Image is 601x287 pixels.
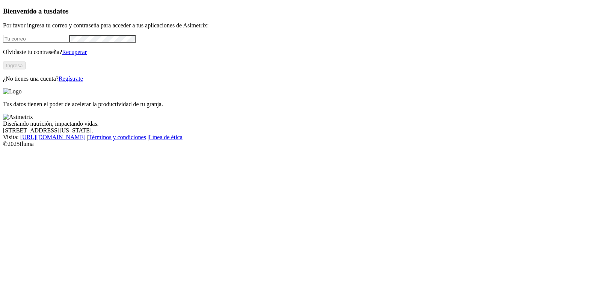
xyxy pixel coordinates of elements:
div: Diseñando nutrición, impactando vidas. [3,120,598,127]
div: [STREET_ADDRESS][US_STATE]. [3,127,598,134]
div: © 2025 Iluma [3,141,598,147]
button: Ingresa [3,62,26,69]
a: Regístrate [59,75,83,82]
span: datos [53,7,69,15]
input: Tu correo [3,35,69,43]
div: Visita : | | [3,134,598,141]
p: Olvidaste tu contraseña? [3,49,598,56]
img: Logo [3,88,22,95]
a: [URL][DOMAIN_NAME] [20,134,86,140]
img: Asimetrix [3,114,33,120]
h3: Bienvenido a tus [3,7,598,15]
p: Tus datos tienen el poder de acelerar la productividad de tu granja. [3,101,598,108]
a: Términos y condiciones [88,134,146,140]
p: Por favor ingresa tu correo y contraseña para acceder a tus aplicaciones de Asimetrix: [3,22,598,29]
a: Recuperar [62,49,87,55]
p: ¿No tienes una cuenta? [3,75,598,82]
a: Línea de ética [149,134,183,140]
